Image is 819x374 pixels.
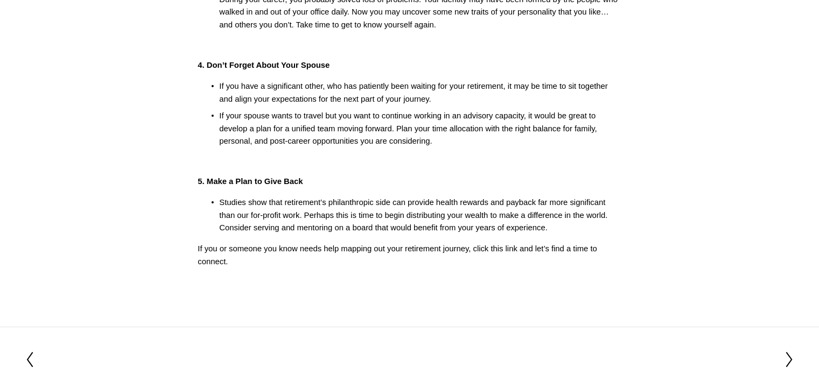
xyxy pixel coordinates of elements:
[219,110,621,148] p: If your spouse wants to travel but you want to continue working in an advisory capacity, it would...
[198,243,621,268] p: If you or someone you know needs help mapping out your retirement journey, click this link and le...
[198,61,330,69] strong: 4. Don’t Forget About Your Spouse
[219,196,621,235] p: Studies show that retirement’s philanthropic side can provide health rewards and payback far more...
[219,80,621,105] p: If you have a significant other, who has patiently been waiting for your retirement, it may be ti...
[198,177,303,186] strong: 5. Make a Plan to Give Back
